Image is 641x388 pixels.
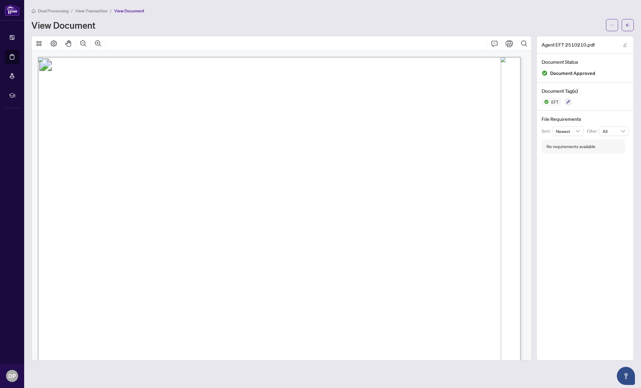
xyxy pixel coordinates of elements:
[75,8,108,14] span: View Transaction
[542,58,629,66] h4: Document Status
[556,127,580,136] span: Newest
[31,20,95,30] h1: View Document
[603,127,625,136] span: All
[626,23,630,27] span: arrow-left
[549,100,561,104] span: EFT
[623,43,627,47] span: edit
[71,7,73,14] li: /
[31,9,36,13] span: home
[587,128,599,134] p: Filter:
[38,8,69,14] span: Deal Processing
[114,8,144,14] span: View Document
[110,7,112,14] li: /
[610,23,614,27] span: ellipsis
[5,5,19,16] img: logo
[542,128,552,134] p: Sort:
[542,70,548,76] img: Document Status
[542,41,595,48] span: Agent EFT 2510210.pdf
[542,87,629,95] h4: Document Tag(s)
[8,372,16,380] span: DP
[550,69,595,77] span: Document Approved
[546,143,595,150] div: No requirements available
[542,115,629,123] h4: File Requirements
[542,98,549,105] img: Status Icon
[617,367,635,385] button: Open asap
